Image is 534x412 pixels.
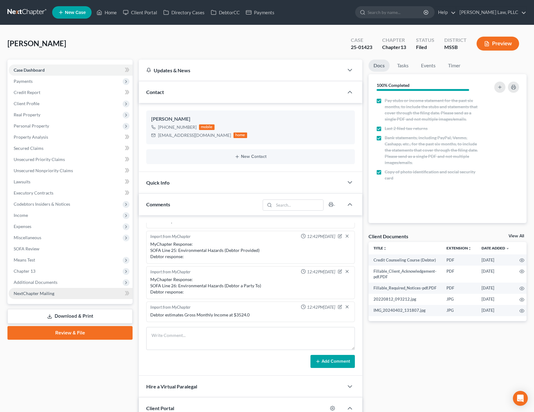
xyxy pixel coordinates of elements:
a: Extensionunfold_more [446,246,472,250]
span: [PERSON_NAME] [7,39,66,48]
span: Property Analysis [14,134,48,140]
div: [PERSON_NAME] [151,115,350,123]
span: 12:42PM[DATE] [307,304,335,310]
div: Filed [416,44,434,51]
a: Directory Cases [160,7,208,18]
input: Search by name... [368,7,424,18]
div: Updates & News [146,67,336,74]
td: Fillable_Client_Acknowledgement-pdf.PDF [369,266,441,283]
a: Unsecured Nonpriority Claims [9,165,133,176]
a: Events [416,60,441,72]
div: Import from MyChapter [150,234,191,240]
span: Codebtors Insiders & Notices [14,201,70,207]
a: Credit Report [9,87,133,98]
span: Lawsuits [14,179,30,184]
td: PDF [441,266,477,283]
a: NextChapter Mailing [9,288,133,299]
a: Timer [443,60,465,72]
a: [PERSON_NAME] Law, PLLC [456,7,526,18]
div: [EMAIL_ADDRESS][DOMAIN_NAME] [158,132,231,138]
a: Titleunfold_more [373,246,387,250]
a: Lawsuits [9,176,133,187]
span: Expenses [14,224,31,229]
a: Property Analysis [9,132,133,143]
div: Status [416,37,434,44]
div: mobile [199,124,215,130]
div: home [233,132,247,138]
a: Home [93,7,120,18]
div: Import from MyChapter [150,269,191,275]
span: Executory Contracts [14,190,53,195]
span: Chapter 13 [14,268,35,274]
span: Comments [146,201,170,207]
a: Executory Contracts [9,187,133,199]
td: Fillable_Required_Notices-pdf.PDF [369,283,441,294]
a: Docs [369,60,390,72]
span: Client Portal [146,405,174,411]
a: Secured Claims [9,143,133,154]
span: Client Profile [14,101,39,106]
div: Import from MyChapter [150,304,191,311]
div: Open Intercom Messenger [513,391,528,406]
button: Preview [477,37,519,51]
span: Means Test [14,257,35,262]
span: Case Dashboard [14,67,45,73]
td: [DATE] [477,283,514,294]
span: Contact [146,89,164,95]
a: Review & File [7,326,133,340]
span: Secured Claims [14,146,43,151]
div: Chapter [382,44,406,51]
span: Last 2 filed tax returns [385,125,428,132]
td: [DATE] [477,254,514,266]
span: Credit Report [14,90,40,95]
td: [DATE] [477,305,514,316]
td: Credit Counseling Course (Debtor) [369,254,441,266]
span: NextChapter Mailing [14,291,54,296]
button: Add Comment [310,355,355,368]
span: Unsecured Nonpriority Claims [14,168,73,173]
span: Additional Documents [14,280,57,285]
div: District [444,37,467,44]
a: Date Added expand_more [482,246,509,250]
a: Client Portal [120,7,160,18]
span: 12:42PM[DATE] [307,234,335,240]
div: Debtor estimates Gross Monthly Income at $3524.0 [150,312,351,318]
span: Payments [14,78,33,84]
span: Unsecured Priority Claims [14,157,65,162]
span: 12:42PM[DATE] [307,269,335,275]
span: Copy of photo identification and social security card [385,169,482,181]
a: Help [435,7,456,18]
div: MyChapter Response: SOFA Line 25: Environmental Hazards (Debtor Provided) Debtor response: [150,241,351,260]
span: Hire a Virtual Paralegal [146,383,197,389]
span: SOFA Review [14,246,39,251]
input: Search... [274,200,324,210]
a: DebtorCC [208,7,243,18]
strong: 100% Completed [377,83,410,88]
td: JPG [441,294,477,305]
span: Quick Info [146,180,170,186]
td: PDF [441,254,477,266]
td: [DATE] [477,294,514,305]
i: expand_more [506,247,509,250]
span: Income [14,213,28,218]
td: 20220812_093212.jpg [369,294,441,305]
a: Tasks [392,60,414,72]
div: Client Documents [369,233,408,240]
a: Unsecured Priority Claims [9,154,133,165]
a: SOFA Review [9,243,133,254]
td: JPG [441,305,477,316]
i: unfold_more [383,247,387,250]
div: Case [351,37,372,44]
button: New Contact [151,154,350,159]
a: View All [509,234,524,238]
span: Miscellaneous [14,235,41,240]
a: Case Dashboard [9,65,133,76]
div: 25-01423 [351,44,372,51]
td: [DATE] [477,266,514,283]
span: 13 [400,44,406,50]
div: Chapter [382,37,406,44]
a: Download & Print [7,309,133,324]
td: IMG_20240402_131807.jpg [369,305,441,316]
div: MSSB [444,44,467,51]
span: New Case [65,10,86,15]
